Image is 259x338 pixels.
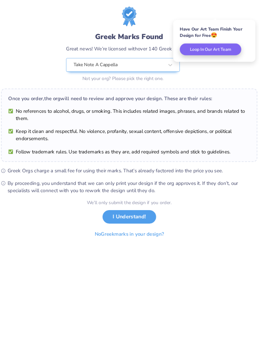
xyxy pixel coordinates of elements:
[13,142,246,149] li: Follow trademark rules. Use trademarks as they are, add required symbols and stick to guidelines.
[178,26,244,37] div: Have Our Art Team Finish Your Design for Free
[91,219,168,232] button: NoGreekmarks in your design?
[123,6,136,25] img: license-marks-badge.png
[13,103,246,117] li: No references to alcohol, drugs, or smoking. This includes related images, phrases, and brands re...
[69,30,190,40] div: Greek Marks Found
[69,43,190,51] div: Great news! We’re licensed with over 140 Greek Orgs.
[104,202,155,215] button: I Understand!
[208,31,214,37] span: 😍
[13,123,246,137] li: Keep it clean and respectful. No violence, profanity, sexual content, offensive depictions, or po...
[13,161,253,168] span: Greek Orgs charge a small fee for using their marks. That’s already factored into the price you see.
[13,91,246,98] div: Once you order, the org will need to review and approve your design. These are their rules:
[89,192,170,198] div: We’ll only submit the design if you order.
[13,173,253,186] span: By proceeding, you understand that we can only print your design if the org approves it. If they ...
[69,72,178,79] div: Not your org? Please pick the right one.
[178,42,237,53] button: Loop In Our Art Team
